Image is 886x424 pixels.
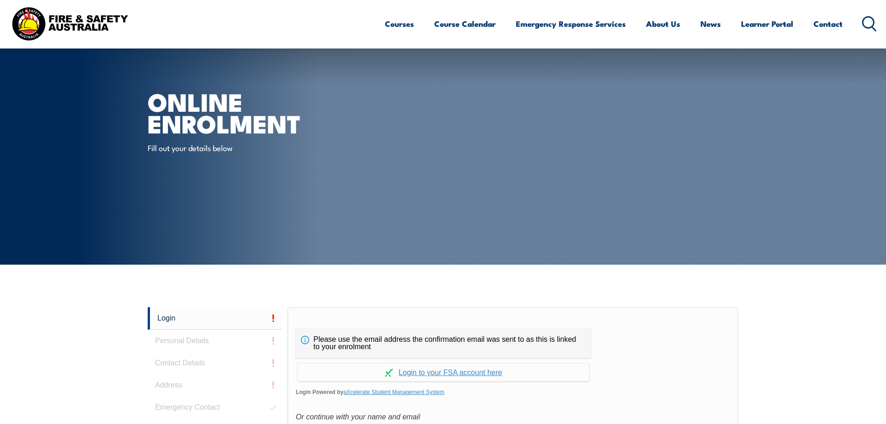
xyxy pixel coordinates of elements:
img: Log in withaxcelerate [385,369,393,377]
a: aXcelerate Student Management System [343,389,444,395]
div: Please use the email address the confirmation email was sent to as this is linked to your enrolment [296,328,591,358]
a: About Us [646,12,680,36]
a: Login [148,307,282,330]
span: Login Powered by [296,385,730,399]
a: Course Calendar [434,12,496,36]
a: Emergency Response Services [516,12,626,36]
a: Learner Portal [741,12,793,36]
a: Courses [385,12,414,36]
h1: Online Enrolment [148,91,376,133]
p: Fill out your details below [148,142,316,153]
div: Or continue with your name and email [296,410,730,424]
a: Contact [814,12,843,36]
a: News [700,12,721,36]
